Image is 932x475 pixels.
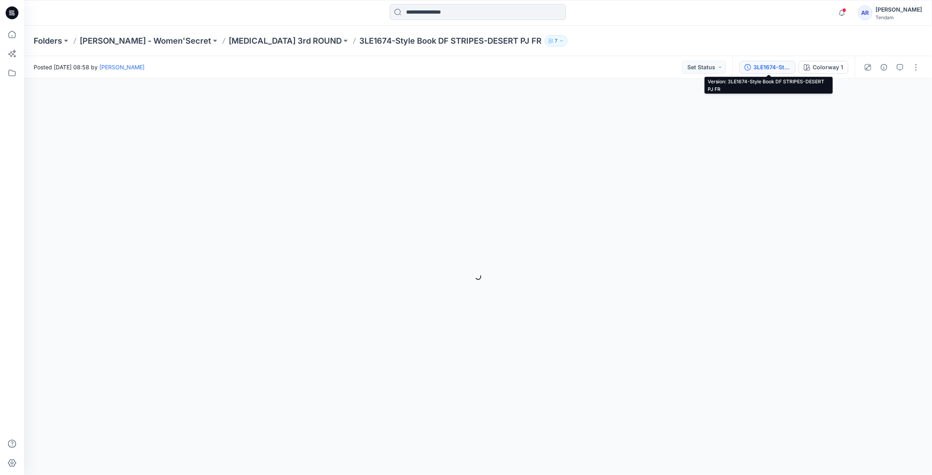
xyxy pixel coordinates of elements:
[878,61,890,74] button: Details
[80,35,211,46] a: [PERSON_NAME] - Women'Secret
[545,35,568,46] button: 7
[359,35,541,46] p: 3LE1674-Style Book DF STRIPES-DESERT PJ FR
[876,14,922,20] div: Tendam
[555,36,558,45] p: 7
[753,63,790,72] div: 3LE1674-Style Book DF STRIPES-DESERT PJ FR
[229,35,342,46] a: [MEDICAL_DATA] 3rd ROUND
[799,61,848,74] button: Colorway 1
[858,6,872,20] div: AR
[34,35,62,46] a: Folders
[739,61,795,74] button: 3LE1674-Style Book DF STRIPES-DESERT PJ FR
[876,5,922,14] div: [PERSON_NAME]
[813,63,843,72] div: Colorway 1
[99,64,145,70] a: [PERSON_NAME]
[34,63,145,71] span: Posted [DATE] 08:58 by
